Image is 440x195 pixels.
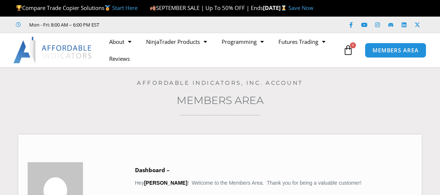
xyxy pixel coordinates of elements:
img: LogoAI | Affordable Indicators – NinjaTrader [13,37,93,63]
strong: [PERSON_NAME] [144,180,187,186]
a: Save Now [288,4,313,11]
strong: [DATE] [263,4,288,11]
a: NinjaTrader Products [139,33,214,50]
a: Programming [214,33,271,50]
a: Affordable Indicators, Inc. Account [137,79,303,86]
a: Futures Trading [271,33,333,50]
b: Dashboard – [135,166,170,174]
span: Mon - Fri: 8:00 AM – 6:00 PM EST [27,20,99,29]
img: 🥇 [105,5,110,11]
a: MEMBERS AREA [365,43,426,58]
img: ⌛ [281,5,287,11]
span: Compare Trade Copier Solutions [16,4,138,11]
a: Members Area [177,94,264,107]
span: MEMBERS AREA [373,48,419,53]
span: 0 [350,42,356,48]
nav: Menu [102,33,341,67]
span: SEPTEMBER SALE | Up To 50% OFF | Ends [150,4,263,11]
iframe: Customer reviews powered by Trustpilot [110,21,220,28]
a: Start Here [112,4,138,11]
img: 🍂 [150,5,156,11]
a: Reviews [102,50,137,67]
a: 0 [332,39,364,61]
a: About [102,33,139,50]
img: 🏆 [16,5,22,11]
